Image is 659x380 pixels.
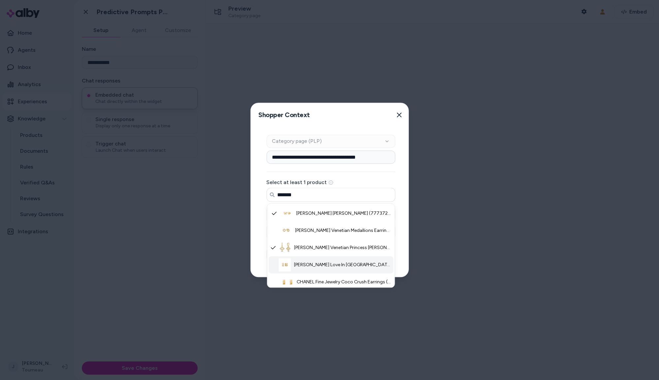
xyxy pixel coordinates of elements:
img: Roberto Coin Venetian Princess Earrings (7773348AYERX) - Tourneau [279,241,292,255]
label: Select at least 1 product [267,180,327,185]
img: CHANEL Fine Jewelry Coco Crush Earrings (J11134) - Tourneau [281,276,294,289]
button: Submit [267,248,298,261]
span: [PERSON_NAME] Venetian Medallions Earrings (8883531AYERXM) - Tourneau [295,228,391,234]
img: Roberto Coin Jasmine Earrings (7773723AJERX) - Tourneau [280,207,294,220]
span: [PERSON_NAME] Love In [GEOGRAPHIC_DATA] Earrings (8883248AYERX) - [GEOGRAPHIC_DATA] [294,262,391,269]
span: CHANEL Fine Jewelry Coco Crush Earrings (J11134) - Tourneau [297,279,391,286]
span: [PERSON_NAME] Venetian Princess [PERSON_NAME] (7773348AYERX) - [GEOGRAPHIC_DATA] [294,245,391,251]
img: Roberto Coin Love In Verona Earrings (8883248AYERX) - Tourneau [278,259,291,272]
span: [PERSON_NAME] [PERSON_NAME] (7773723AJERX) - Tourneau [296,210,391,217]
h2: Shopper Context [256,108,310,122]
img: Roberto Coin Venetian Medallions Earrings (8883531AYERXM) - Tourneau [280,224,293,237]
